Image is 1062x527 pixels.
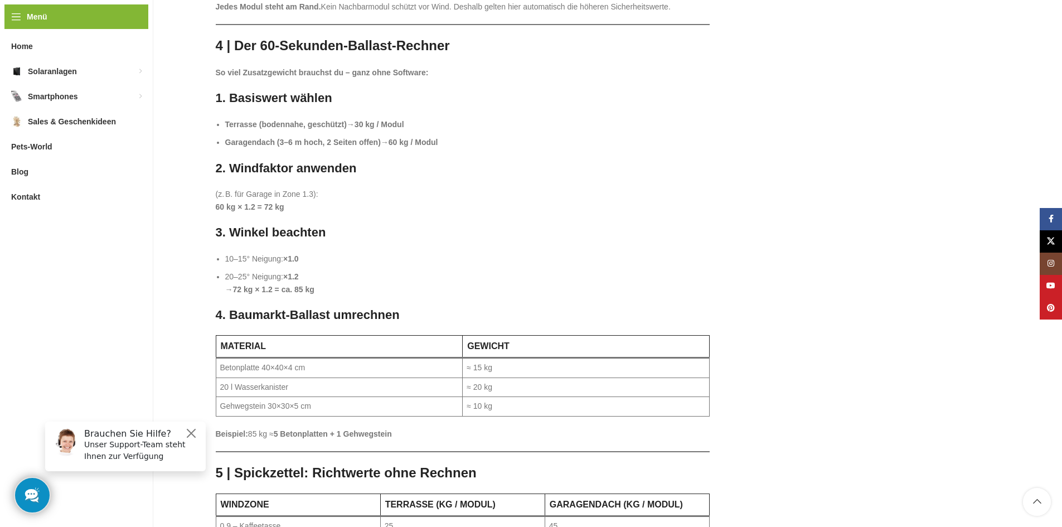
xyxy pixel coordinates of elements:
[216,68,429,77] strong: So viel Zusatzgewicht brauchst du – ganz ohne Software:
[216,36,710,55] h2: 4 | Der 60-Sekunden-Ballast-Rechner
[216,90,710,107] h3: 1. Basiswert wählen
[283,272,299,281] strong: ×1.2
[225,253,710,265] li: 10–15° Neigung:
[11,187,40,207] span: Kontakt
[11,91,22,102] img: Smartphones
[16,16,43,43] img: Customer service
[1040,208,1062,230] a: Facebook Social Link
[216,428,710,440] p: 85 kg ≈
[463,358,710,378] td: ≈ 15 kg
[216,2,321,11] strong: Jedes Modul steht am Rand.
[225,118,710,130] li: →
[463,397,710,417] td: ≈ 10 kg
[11,137,52,157] span: Pets-World
[1023,488,1051,516] a: Scroll to top button
[1040,275,1062,297] a: YouTube Social Link
[11,36,33,56] span: Home
[463,378,710,397] td: ≈ 20 kg
[355,120,404,129] strong: 30 kg / Modul
[380,494,545,516] th: Terrasse (kg / Modul)
[225,270,710,296] li: 20–25° Neigung: →
[545,494,709,516] th: Garagendach (kg / Modul)
[48,16,163,26] h6: Brauchen Sie Hilfe?
[1040,230,1062,253] a: X Social Link
[225,120,347,129] strong: Terrasse (bodennahe, geschützt)
[216,160,710,177] h3: 2. Windfaktor anwenden
[216,307,710,324] h3: 4. Baumarkt-Ballast umrechnen
[216,188,710,213] p: (z. B. für Garage in Zone 1.3):
[216,463,710,482] h2: 5 | Spickzettel: Richtwerte ohne Rechnen
[11,116,22,127] img: Sales & Geschenkideen
[216,429,248,438] strong: Beispiel:
[389,138,438,147] strong: 60 kg / Modul
[216,358,463,378] td: Betonplatte 40×40×4 cm
[28,61,77,81] span: Solaranlagen
[48,26,163,50] p: Unser Support-Team steht Ihnen zur Verfügung
[216,494,380,516] th: Windzone
[283,254,299,263] strong: ×1.0
[1040,253,1062,275] a: Instagram Social Link
[225,138,381,147] strong: Garagendach (3–6 m hoch, 2 Seiten offen)
[11,66,22,77] img: Solaranlagen
[463,335,710,357] th: Gewicht
[27,11,47,23] span: Menü
[11,162,28,182] span: Blog
[148,14,162,27] button: Close
[1040,297,1062,320] a: Pinterest Social Link
[216,335,463,357] th: Material
[233,285,314,294] strong: 72 kg × 1.2 = ca. 85 kg
[216,397,463,417] td: Gehwegstein 30×30×5 cm
[28,86,77,107] span: Smartphones
[216,378,463,397] td: 20 l Wasserkanister
[216,202,284,211] strong: 60 kg × 1.2 = 72 kg
[28,112,116,132] span: Sales & Geschenkideen
[216,224,710,241] h3: 3. Winkel beachten
[225,136,710,148] li: →
[274,429,392,438] strong: 5 Betonplatten + 1 Gehwegstein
